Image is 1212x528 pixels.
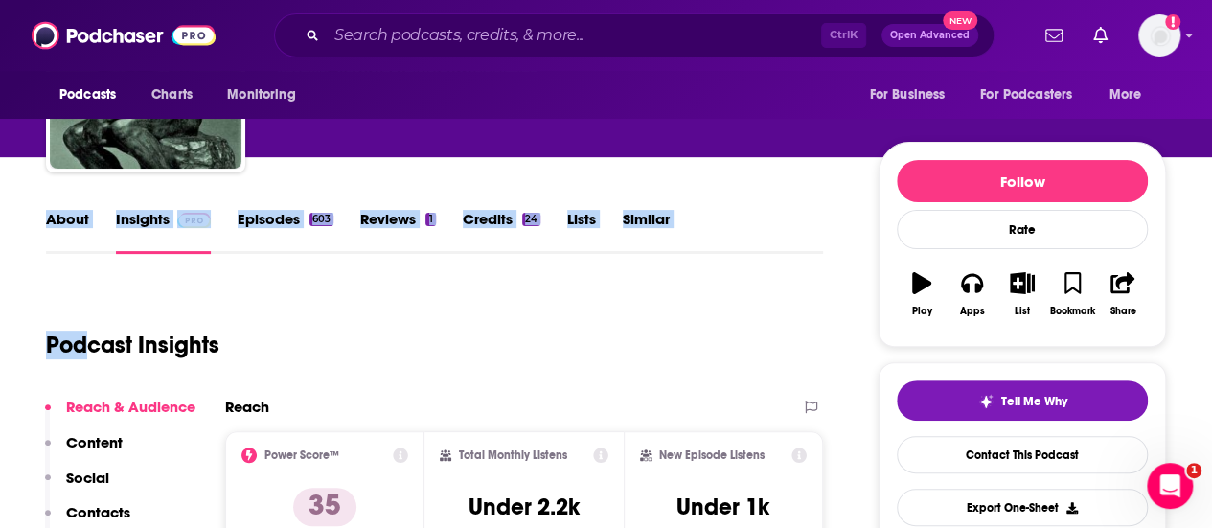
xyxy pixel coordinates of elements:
a: Contact This Podcast [897,436,1148,473]
h3: Under 2.2k [469,493,580,521]
div: Search podcasts, credits, & more... [274,13,995,57]
div: List [1015,306,1030,317]
div: 1 [425,213,435,226]
p: Content [66,433,123,451]
h1: Podcast Insights [46,331,219,359]
div: Apps [960,306,985,317]
iframe: Intercom live chat [1147,463,1193,509]
div: Rate [897,210,1148,249]
span: For Business [869,81,945,108]
p: Contacts [66,503,130,521]
svg: Add a profile image [1165,14,1180,30]
span: Podcasts [59,81,116,108]
span: 1 [1186,463,1201,478]
span: Logged in as LBraverman [1138,14,1180,57]
button: open menu [968,77,1100,113]
button: Social [45,469,109,504]
div: Share [1109,306,1135,317]
button: open menu [46,77,141,113]
h2: Total Monthly Listens [459,448,567,462]
button: Show profile menu [1138,14,1180,57]
div: 603 [309,213,333,226]
div: Bookmark [1050,306,1095,317]
a: Show notifications dropdown [1038,19,1070,52]
input: Search podcasts, credits, & more... [327,20,821,51]
button: Bookmark [1047,260,1097,329]
a: Charts [139,77,204,113]
a: Show notifications dropdown [1086,19,1115,52]
span: Ctrl K [821,23,866,48]
button: open menu [214,77,320,113]
span: For Podcasters [980,81,1072,108]
span: New [943,11,977,30]
p: 35 [293,488,356,526]
h2: Reach [225,398,269,416]
a: Similar [623,210,670,254]
h2: New Episode Listens [659,448,765,462]
div: Play [912,306,932,317]
button: Apps [947,260,996,329]
span: More [1109,81,1142,108]
p: Reach & Audience [66,398,195,416]
h3: Under 1k [676,493,769,521]
img: Podchaser Pro [177,213,211,228]
a: Lists [567,210,596,254]
button: Content [45,433,123,469]
button: Follow [897,160,1148,202]
button: Play [897,260,947,329]
button: Share [1098,260,1148,329]
button: open menu [1096,77,1166,113]
a: Reviews1 [360,210,435,254]
h2: Power Score™ [264,448,339,462]
span: Charts [151,81,193,108]
span: Open Advanced [890,31,970,40]
img: Podchaser - Follow, Share and Rate Podcasts [32,17,216,54]
button: Export One-Sheet [897,489,1148,526]
div: 24 [522,213,540,226]
a: InsightsPodchaser Pro [116,210,211,254]
span: Tell Me Why [1001,394,1067,409]
a: About [46,210,89,254]
p: Social [66,469,109,487]
a: Credits24 [463,210,540,254]
span: Monitoring [227,81,295,108]
button: Reach & Audience [45,398,195,433]
img: tell me why sparkle [978,394,994,409]
img: User Profile [1138,14,1180,57]
button: List [997,260,1047,329]
button: tell me why sparkleTell Me Why [897,380,1148,421]
button: Open AdvancedNew [881,24,978,47]
a: Episodes603 [238,210,333,254]
button: open menu [856,77,969,113]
